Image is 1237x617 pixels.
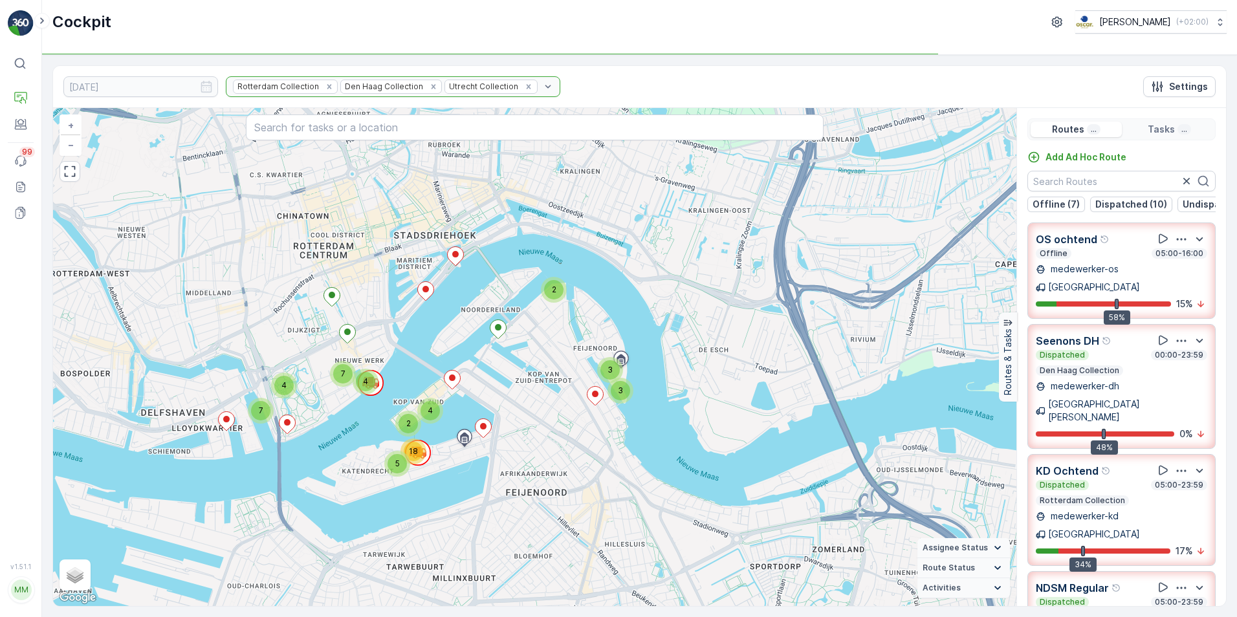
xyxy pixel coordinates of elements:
div: 5 [384,451,410,477]
summary: Activities [917,578,1010,598]
span: 4 [428,406,433,415]
p: [GEOGRAPHIC_DATA] [1048,528,1140,541]
p: ( +02:00 ) [1176,17,1209,27]
p: KD Ochtend [1036,463,1099,479]
div: 3 [597,357,623,383]
button: [PERSON_NAME](+02:00) [1075,10,1227,34]
p: 00:00-23:59 [1154,350,1205,360]
div: 3 [608,378,633,404]
p: Offline (7) [1033,198,1080,211]
p: medewerker-dh [1048,380,1119,393]
span: 2 [406,418,411,428]
p: [PERSON_NAME] [1099,16,1171,28]
p: Offline [1038,248,1069,259]
p: Rotterdam Collection [1038,495,1126,506]
div: 2 [395,411,421,437]
p: ... [1180,124,1188,135]
input: Search Routes [1027,171,1216,191]
p: 05:00-23:59 [1154,597,1205,607]
input: dd/mm/yyyy [63,76,218,97]
a: Zoom Out [61,135,80,155]
span: 4 [363,376,368,386]
div: 4 [271,373,297,398]
div: Help Tooltip Icon [1100,234,1110,244]
p: Tasks [1148,123,1175,136]
span: 4 [281,380,287,390]
span: Activities [923,583,961,593]
p: Routes [1052,123,1084,136]
p: Seenons DH [1036,333,1099,349]
img: basis-logo_rgb2x.png [1075,15,1094,29]
p: 05:00-16:00 [1154,248,1205,259]
input: Search for tasks or a location [246,114,824,140]
div: MM [11,579,32,600]
span: 7 [341,369,345,378]
button: Dispatched (10) [1090,197,1172,212]
p: NDSM Regular [1036,580,1109,596]
p: Dispatched (10) [1095,198,1167,211]
p: Dispatched [1038,597,1086,607]
p: Add Ad Hoc Route [1045,151,1126,164]
a: Layers [61,561,89,589]
div: Help Tooltip Icon [1102,336,1112,346]
a: Open this area in Google Maps (opens a new window) [56,589,99,606]
p: Cockpit [52,12,111,32]
span: 2 [552,285,556,294]
div: 4 [417,398,443,424]
p: Settings [1169,80,1208,93]
span: 3 [608,365,613,374]
div: Help Tooltip Icon [1111,583,1122,593]
a: Add Ad Hoc Route [1027,151,1126,164]
div: Help Tooltip Icon [1101,466,1111,476]
p: medewerker-kd [1048,510,1119,523]
p: Dispatched [1038,480,1086,490]
p: 15 % [1176,298,1193,310]
img: Google [56,589,99,606]
span: Assignee Status [923,543,988,553]
a: 99 [8,148,34,174]
p: [GEOGRAPHIC_DATA][PERSON_NAME] [1048,398,1207,424]
p: medewerker-os [1048,263,1119,276]
div: 18 [400,438,426,464]
p: ... [1089,124,1098,135]
button: Settings [1143,76,1216,97]
div: 7 [248,398,274,424]
p: Den Haag Collection [1038,365,1121,376]
p: 17 % [1176,545,1193,557]
p: OS ochtend [1036,232,1097,247]
summary: Route Status [917,558,1010,578]
p: [GEOGRAPHIC_DATA] [1048,281,1140,294]
div: 4 [353,369,378,395]
div: 7 [330,361,356,387]
p: Dispatched [1038,350,1086,360]
span: v 1.51.1 [8,563,34,570]
div: 48% [1091,440,1118,455]
p: 05:00-23:59 [1154,480,1205,490]
a: Zoom In [61,116,80,135]
p: Routes & Tasks [1002,329,1014,396]
span: 5 [395,459,400,468]
img: logo [8,10,34,36]
div: 58% [1104,310,1130,325]
p: 99 [22,147,32,157]
span: 3 [618,385,623,395]
button: MM [8,573,34,607]
span: 18 [409,446,418,456]
div: 2 [541,277,567,303]
span: 7 [259,406,263,415]
div: 34% [1069,557,1097,572]
span: + [68,120,74,131]
span: − [68,139,74,150]
span: Route Status [923,563,975,573]
button: Offline (7) [1027,197,1085,212]
summary: Assignee Status [917,538,1010,558]
p: 0 % [1179,428,1193,440]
